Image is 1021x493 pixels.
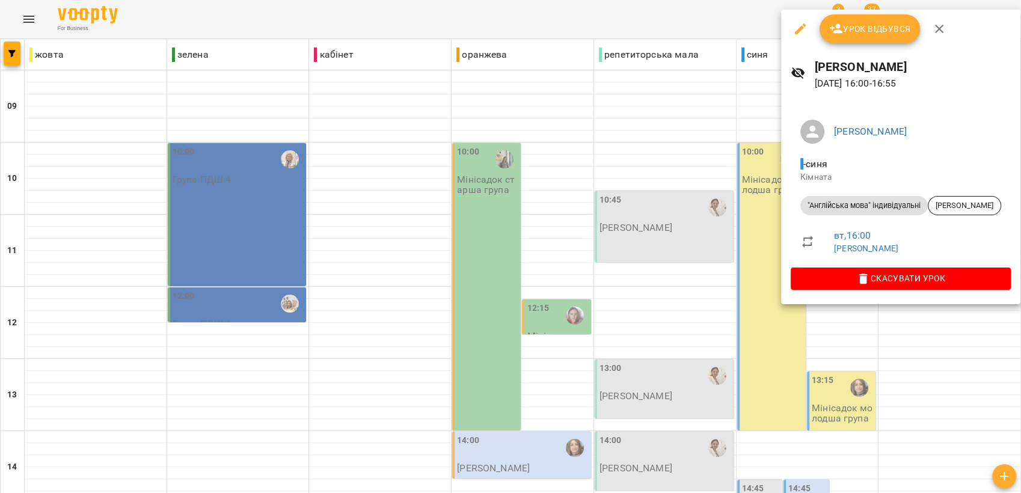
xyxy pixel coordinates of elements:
a: вт , 16:00 [834,230,871,241]
span: - синя [800,158,830,170]
span: [PERSON_NAME] [928,200,1001,211]
div: [PERSON_NAME] [928,196,1001,215]
a: [PERSON_NAME] [834,126,907,137]
h6: [PERSON_NAME] [815,58,1011,76]
span: "Англійська мова" індивідуальні [800,200,928,211]
span: Урок відбувся [829,22,911,36]
span: Скасувати Урок [800,271,1001,286]
button: Скасувати Урок [791,268,1011,289]
p: Кімната [800,171,1001,183]
p: [DATE] 16:00 - 16:55 [815,76,1011,91]
button: Урок відбувся [820,14,921,43]
a: [PERSON_NAME] [834,243,898,253]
